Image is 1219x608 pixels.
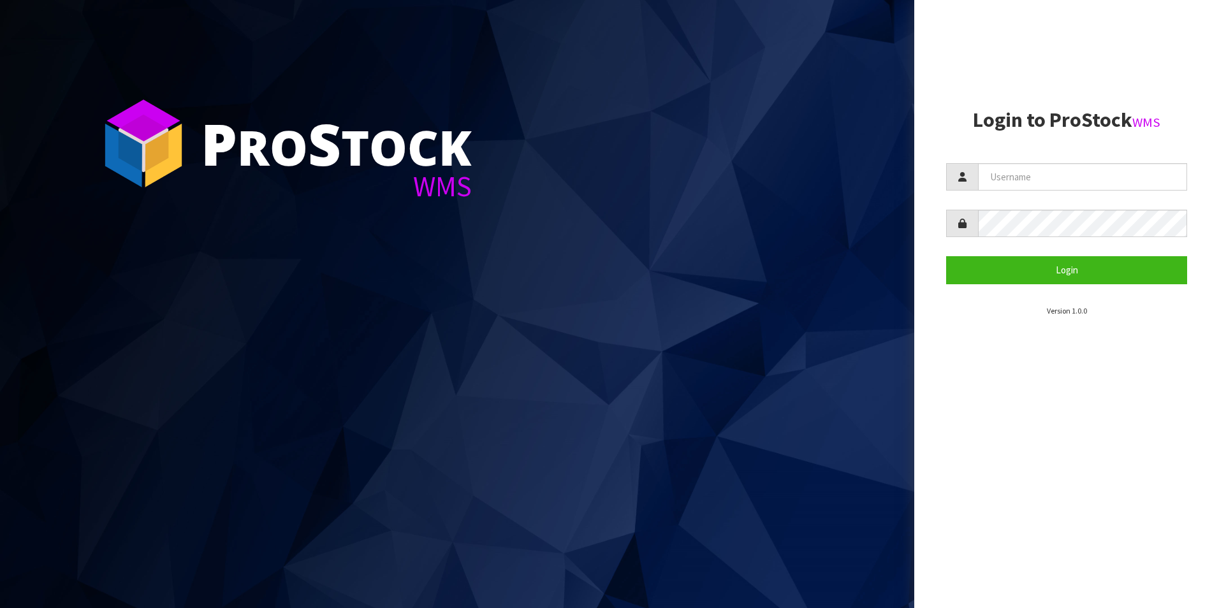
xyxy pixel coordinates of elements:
[1047,306,1087,315] small: Version 1.0.0
[1132,114,1160,131] small: WMS
[308,105,341,182] span: S
[978,163,1187,191] input: Username
[201,115,472,172] div: ro tock
[96,96,191,191] img: ProStock Cube
[201,172,472,201] div: WMS
[946,109,1187,131] h2: Login to ProStock
[201,105,237,182] span: P
[946,256,1187,284] button: Login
